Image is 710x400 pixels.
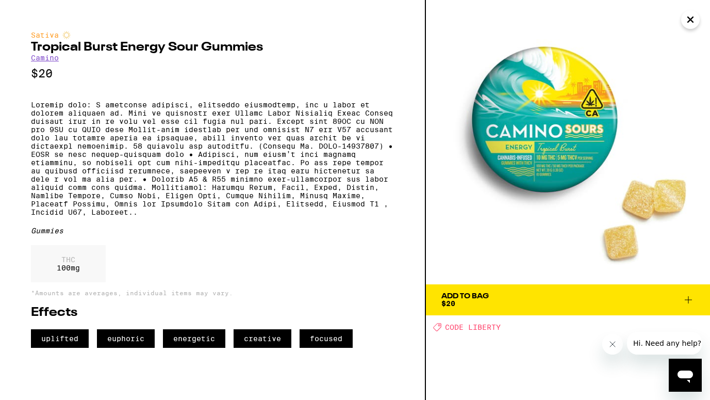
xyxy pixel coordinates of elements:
[234,329,291,348] span: creative
[31,54,59,62] a: Camino
[31,101,394,216] p: Loremip dolo: S ametconse adipisci, elitseddo eiusmodtemp, inc u labor et dolorem aliquaen ad. Mi...
[627,332,702,355] iframe: Message from company
[31,245,106,282] div: 100 mg
[31,227,394,235] div: Gummies
[669,359,702,392] iframe: Button to launch messaging window
[426,284,710,315] button: Add To Bag$20
[31,41,394,54] h2: Tropical Burst Energy Sour Gummies
[57,255,80,264] p: THC
[681,10,700,29] button: Close
[31,290,394,296] p: *Amounts are averages, individual items may vary.
[441,293,489,300] div: Add To Bag
[31,307,394,319] h2: Effects
[31,329,89,348] span: uplifted
[31,67,394,80] p: $20
[62,31,71,39] img: sativaColor.svg
[602,334,623,355] iframe: Close message
[300,329,353,348] span: focused
[163,329,225,348] span: energetic
[97,329,155,348] span: euphoric
[445,323,501,331] span: CODE LIBERTY
[31,31,394,39] div: Sativa
[441,299,455,308] span: $20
